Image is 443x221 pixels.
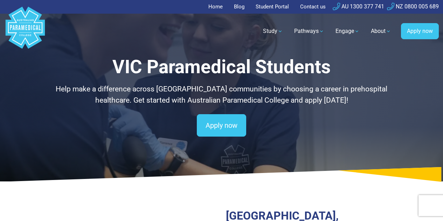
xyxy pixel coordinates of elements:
a: Australian Paramedical College [4,14,46,49]
a: Study [259,21,287,41]
a: AU 1300 377 741 [333,3,384,10]
a: Pathways [290,21,328,41]
a: Engage [331,21,364,41]
a: NZ 0800 005 689 [387,3,439,10]
a: Apply now [401,23,439,39]
a: About [367,21,395,41]
p: Help make a difference across [GEOGRAPHIC_DATA] communities by choosing a career in prehospital h... [37,84,406,106]
a: Apply now [197,114,246,137]
h1: VIC Paramedical Students [37,56,406,78]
